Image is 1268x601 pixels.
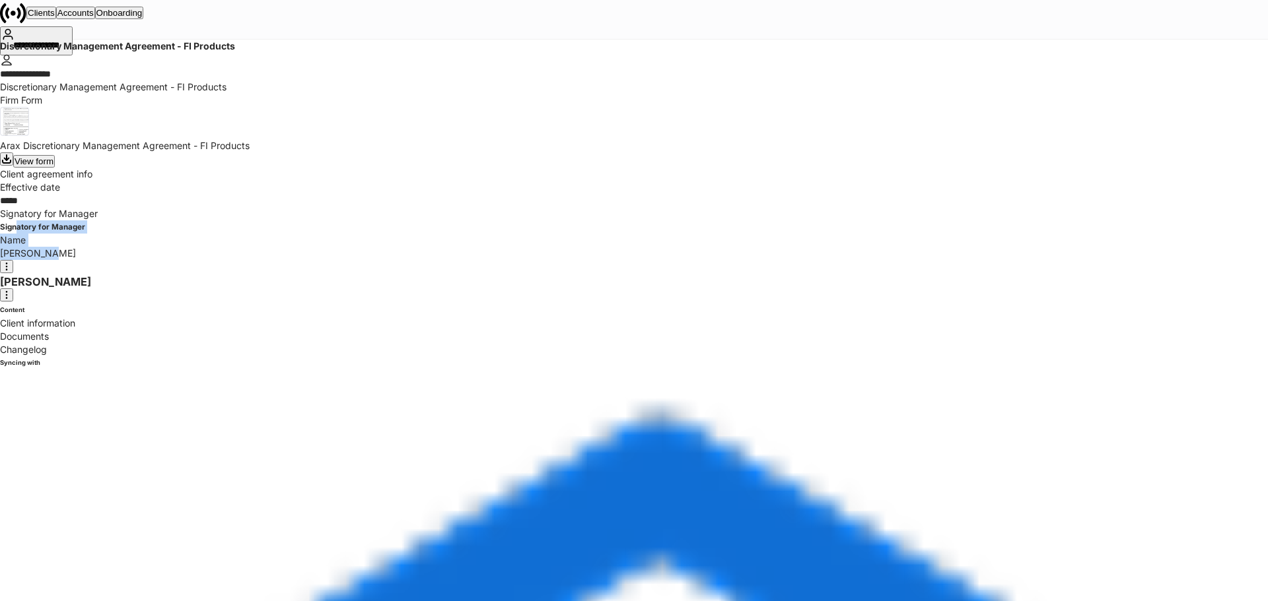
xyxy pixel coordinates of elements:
[28,8,55,18] div: Clients
[26,7,56,19] button: Clients
[57,8,94,18] div: Accounts
[56,7,95,19] button: Accounts
[13,155,55,168] button: View form
[15,156,53,166] div: View form
[95,7,144,19] button: Onboarding
[96,8,143,18] div: Onboarding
